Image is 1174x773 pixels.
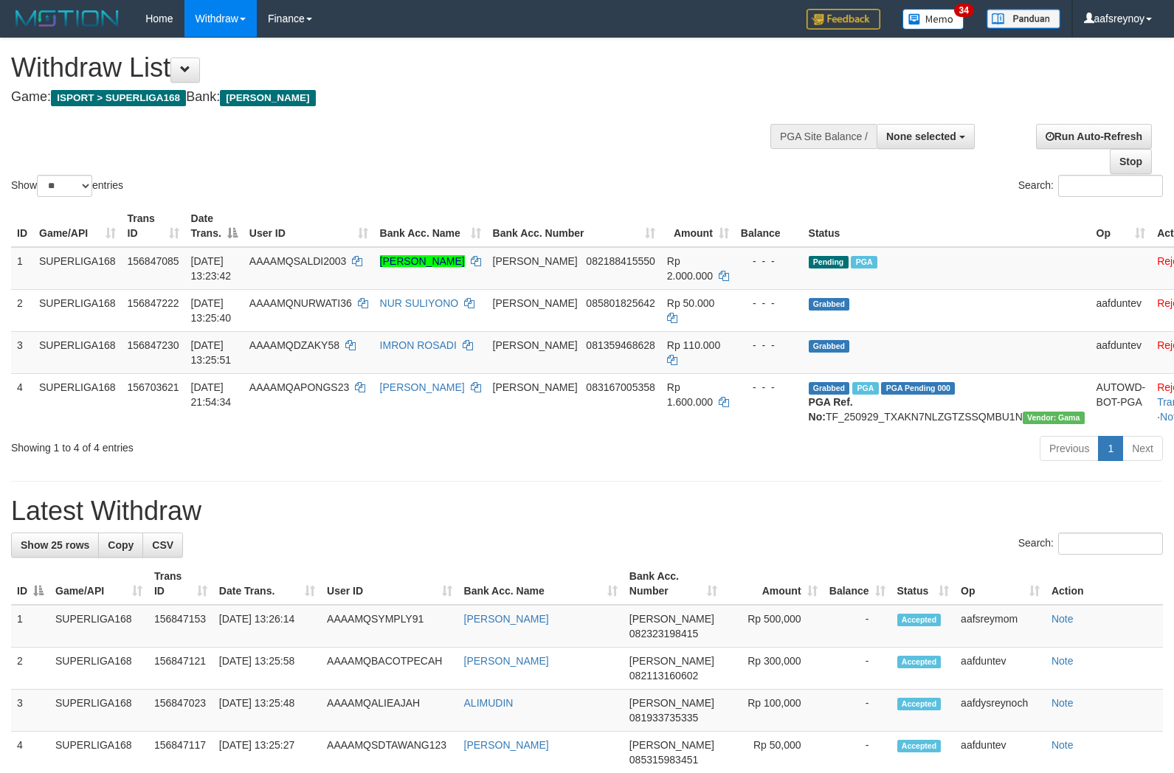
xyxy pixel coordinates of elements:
a: [PERSON_NAME] [380,255,465,267]
span: 156847222 [128,297,179,309]
a: Note [1052,739,1074,751]
span: Copy [108,539,134,551]
span: Copy 082188415550 to clipboard [586,255,655,267]
td: 4 [11,373,33,430]
th: Op: activate to sort column ascending [955,563,1046,605]
span: [PERSON_NAME] [493,339,578,351]
span: Accepted [897,656,942,668]
label: Search: [1018,533,1163,555]
td: 2 [11,289,33,331]
label: Search: [1018,175,1163,197]
td: SUPERLIGA168 [49,605,148,648]
span: Grabbed [809,298,850,311]
span: Copy 081359468628 to clipboard [586,339,655,351]
td: SUPERLIGA168 [33,289,122,331]
td: SUPERLIGA168 [49,648,148,690]
span: Marked by aafchhiseyha [852,382,878,395]
th: Op: activate to sort column ascending [1091,205,1152,247]
th: Game/API: activate to sort column ascending [33,205,122,247]
a: Note [1052,655,1074,667]
a: Stop [1110,149,1152,174]
span: CSV [152,539,173,551]
th: Date Trans.: activate to sort column ascending [213,563,321,605]
span: Accepted [897,698,942,710]
h1: Withdraw List [11,53,768,83]
td: [DATE] 13:26:14 [213,605,321,648]
td: Rp 500,000 [723,605,823,648]
a: IMRON ROSADI [380,339,457,351]
th: Bank Acc. Name: activate to sort column ascending [458,563,624,605]
a: NUR SULIYONO [380,297,459,309]
span: Rp 50.000 [667,297,715,309]
td: Rp 300,000 [723,648,823,690]
th: Bank Acc. Number: activate to sort column ascending [487,205,661,247]
span: [PERSON_NAME] [629,655,714,667]
td: aafduntev [1091,331,1152,373]
td: SUPERLIGA168 [33,331,122,373]
th: Amount: activate to sort column ascending [661,205,735,247]
th: Action [1046,563,1163,605]
span: Grabbed [809,340,850,353]
span: [DATE] 21:54:34 [191,381,232,408]
a: Next [1122,436,1163,461]
span: Copy 081933735335 to clipboard [629,712,698,724]
td: 1 [11,605,49,648]
span: [PERSON_NAME] [629,613,714,625]
td: [DATE] 13:25:58 [213,648,321,690]
span: [DATE] 13:23:42 [191,255,232,282]
a: [PERSON_NAME] [380,381,465,393]
span: [PERSON_NAME] [493,381,578,393]
span: Copy 085801825642 to clipboard [586,297,655,309]
span: AAAAMQNURWATI36 [249,297,352,309]
th: Date Trans.: activate to sort column descending [185,205,244,247]
span: Copy 083167005358 to clipboard [586,381,655,393]
span: [PERSON_NAME] [629,697,714,709]
span: AAAAMQSALDI2003 [249,255,347,267]
th: ID [11,205,33,247]
span: 156847230 [128,339,179,351]
a: Show 25 rows [11,533,99,558]
span: Rp 2.000.000 [667,255,713,282]
a: Run Auto-Refresh [1036,124,1152,149]
span: Copy 085315983451 to clipboard [629,754,698,766]
div: - - - [741,296,797,311]
th: Status [803,205,1091,247]
span: Marked by aafheankoy [851,256,877,268]
td: SUPERLIGA168 [33,373,122,430]
td: 2 [11,648,49,690]
a: ALIMUDIN [464,697,514,709]
span: Rp 110.000 [667,339,720,351]
td: SUPERLIGA168 [49,690,148,732]
td: 156847023 [148,690,213,732]
span: [PERSON_NAME] [493,297,578,309]
span: 34 [954,4,974,17]
span: [PERSON_NAME] [220,90,315,106]
th: Amount: activate to sort column ascending [723,563,823,605]
input: Search: [1058,533,1163,555]
a: 1 [1098,436,1123,461]
th: Balance: activate to sort column ascending [823,563,891,605]
td: 3 [11,690,49,732]
td: [DATE] 13:25:48 [213,690,321,732]
a: [PERSON_NAME] [464,739,549,751]
span: PGA Pending [881,382,955,395]
input: Search: [1058,175,1163,197]
h4: Game: Bank: [11,90,768,105]
th: ID: activate to sort column descending [11,563,49,605]
a: [PERSON_NAME] [464,613,549,625]
img: Feedback.jpg [807,9,880,30]
td: aafduntev [1091,289,1152,331]
span: [DATE] 13:25:40 [191,297,232,324]
a: CSV [142,533,183,558]
div: PGA Site Balance / [770,124,877,149]
th: Bank Acc. Name: activate to sort column ascending [374,205,487,247]
td: 3 [11,331,33,373]
span: AAAAMQDZAKY58 [249,339,339,351]
span: Copy 082113160602 to clipboard [629,670,698,682]
td: SUPERLIGA168 [33,247,122,290]
div: - - - [741,380,797,395]
td: AAAAMQALIEAJAH [321,690,457,732]
span: [DATE] 13:25:51 [191,339,232,366]
td: AAAAMQBACOTPECAH [321,648,457,690]
span: Accepted [897,614,942,626]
